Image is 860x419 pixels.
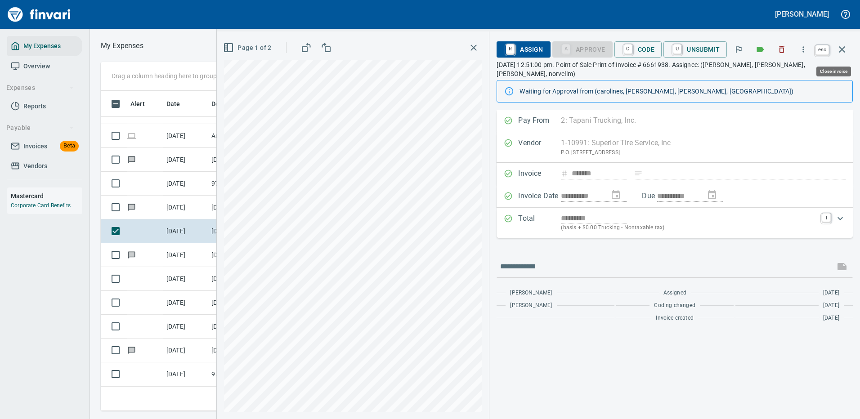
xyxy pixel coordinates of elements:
[127,252,136,258] span: Has messages
[823,301,839,310] span: [DATE]
[23,141,47,152] span: Invoices
[510,301,552,310] span: [PERSON_NAME]
[208,124,289,148] td: Amazon Mktplace Pmts [DOMAIN_NAME][URL] WA
[5,4,73,25] img: Finvari
[750,40,770,59] button: Labels
[163,243,208,267] td: [DATE]
[622,42,655,57] span: Code
[163,315,208,339] td: [DATE]
[729,40,748,59] button: Flag
[163,172,208,196] td: [DATE]
[11,202,71,209] a: Corporate Card Benefits
[7,96,82,116] a: Reports
[7,56,82,76] a: Overview
[823,289,839,298] span: [DATE]
[208,172,289,196] td: 97345.2930027
[773,7,831,21] button: [PERSON_NAME]
[127,133,136,138] span: Online transaction
[208,219,289,243] td: [DATE] Invoice 6661938 from Superior Tire Service, Inc (1-10991)
[6,82,74,94] span: Expenses
[3,80,78,96] button: Expenses
[163,339,208,362] td: [DATE]
[23,61,50,72] span: Overview
[561,223,816,232] p: (basis + $0.00 Trucking - Nontaxable tax)
[166,98,180,109] span: Date
[23,40,61,52] span: My Expenses
[656,314,694,323] span: Invoice created
[163,219,208,243] td: [DATE]
[101,40,143,51] p: My Expenses
[614,41,662,58] button: CCode
[130,98,145,109] span: Alert
[518,213,561,232] p: Total
[127,156,136,162] span: Has messages
[127,204,136,210] span: Has messages
[23,160,47,172] span: Vendors
[663,41,727,58] button: UUnsubmit
[221,40,275,56] button: Page 1 of 2
[7,156,82,176] a: Vendors
[506,44,515,54] a: R
[211,98,245,109] span: Description
[7,136,82,156] a: InvoicesBeta
[163,267,208,291] td: [DATE]
[127,347,136,353] span: Has messages
[823,314,839,323] span: [DATE]
[552,45,613,53] div: Coding Required
[497,60,853,78] p: [DATE] 12:51:00 pm. Point of Sale Print of Invoice # 6661938. Assignee: ([PERSON_NAME], [PERSON_N...
[208,339,289,362] td: [DATE] Invoice 0768376-IN from [PERSON_NAME], Inc. (1-39587)
[23,101,46,112] span: Reports
[225,42,271,53] span: Page 1 of 2
[3,120,78,136] button: Payable
[663,289,686,298] span: Assigned
[208,243,289,267] td: [DATE] Invoice 1150872 from Jubitz Corp - Jfs (1-10543)
[6,122,74,134] span: Payable
[7,36,82,56] a: My Expenses
[497,208,853,238] div: Expand
[775,9,829,19] h5: [PERSON_NAME]
[822,213,831,222] a: T
[504,42,543,57] span: Assign
[101,40,143,51] nav: breadcrumb
[654,301,695,310] span: Coding changed
[11,191,82,201] h6: Mastercard
[163,148,208,172] td: [DATE]
[208,267,289,291] td: [DATE] Invoice 6661643 from Superior Tire Service, Inc (1-10991)
[815,45,829,55] a: esc
[624,44,632,54] a: C
[497,41,550,58] button: RAssign
[166,98,192,109] span: Date
[163,362,208,386] td: [DATE]
[510,289,552,298] span: [PERSON_NAME]
[130,98,157,109] span: Alert
[671,42,720,57] span: Unsubmit
[208,291,289,315] td: [DATE] Invoice 120386313 from Superior Tire Service, Inc (1-10991)
[673,44,681,54] a: U
[208,148,289,172] td: [DATE] Invoice INV10289885 from [GEOGRAPHIC_DATA] (1-24796)
[208,196,289,219] td: [DATE] Invoice 1150912 from Jubitz Corp - Jfs (1-10543)
[163,124,208,148] td: [DATE]
[831,256,853,277] span: This records your message into the invoice and notifies anyone mentioned
[208,362,289,386] td: 97420.3340029
[112,71,243,80] p: Drag a column heading here to group the table
[208,315,289,339] td: [DATE] Invoice 120386111 from Superior Tire Service, Inc (1-10991)
[211,98,257,109] span: Description
[163,196,208,219] td: [DATE]
[520,83,845,99] div: Waiting for Approval from (carolines, [PERSON_NAME], [PERSON_NAME], [GEOGRAPHIC_DATA])
[60,141,79,151] span: Beta
[163,291,208,315] td: [DATE]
